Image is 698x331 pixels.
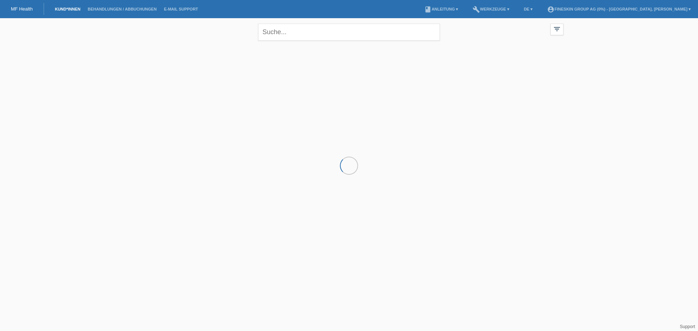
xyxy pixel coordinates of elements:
[543,7,694,11] a: account_circleFineSkin Group AG (0%) - [GEOGRAPHIC_DATA], [PERSON_NAME] ▾
[258,24,440,41] input: Suche...
[680,324,695,329] a: Support
[84,7,160,11] a: Behandlungen / Abbuchungen
[424,6,432,13] i: book
[160,7,202,11] a: E-Mail Support
[520,7,536,11] a: DE ▾
[421,7,462,11] a: bookAnleitung ▾
[11,6,33,12] a: MF Health
[547,6,554,13] i: account_circle
[469,7,513,11] a: buildWerkzeuge ▾
[473,6,480,13] i: build
[51,7,84,11] a: Kund*innen
[553,25,561,33] i: filter_list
